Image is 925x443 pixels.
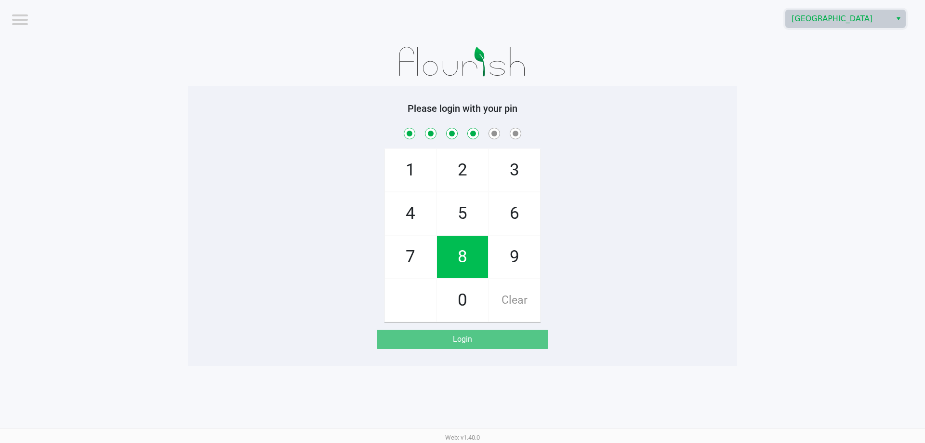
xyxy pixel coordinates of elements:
[437,236,488,278] span: 8
[489,236,540,278] span: 9
[489,149,540,191] span: 3
[385,236,436,278] span: 7
[385,192,436,235] span: 4
[792,13,885,25] span: [GEOGRAPHIC_DATA]
[437,279,488,322] span: 0
[437,192,488,235] span: 5
[445,434,480,441] span: Web: v1.40.0
[195,103,730,114] h5: Please login with your pin
[489,192,540,235] span: 6
[891,10,905,27] button: Select
[489,279,540,322] span: Clear
[385,149,436,191] span: 1
[437,149,488,191] span: 2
